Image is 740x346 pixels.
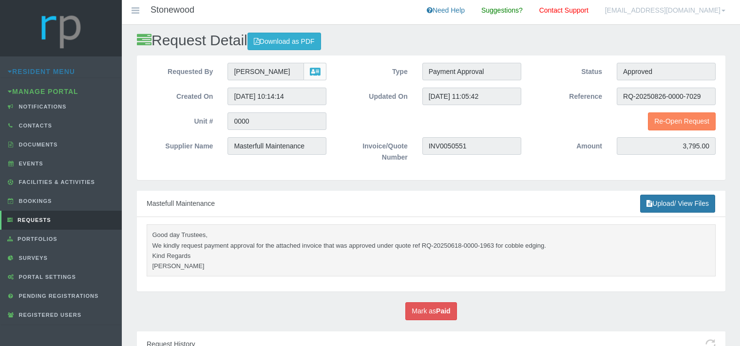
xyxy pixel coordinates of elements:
[151,5,194,15] h4: Stonewood
[15,217,51,223] span: Requests
[648,112,716,130] a: Re-Open Request
[17,142,58,147] span: Documents
[15,236,57,242] span: Portfolios
[334,63,415,77] label: Type
[17,179,95,185] span: Facilities & Activities
[17,255,48,261] span: Surveys
[139,88,220,102] label: Created On
[436,307,451,315] b: Paid
[139,112,220,127] label: Unit #
[529,88,609,102] label: Reference
[17,104,67,109] span: Notifications
[17,293,99,299] span: Pending Registrations
[139,63,220,77] label: Requested By
[17,274,76,280] span: Portal Settings
[529,63,609,77] label: Status
[334,137,415,163] label: Invoice/Quote Number
[17,198,52,204] span: Bookings
[640,195,715,213] a: Upload/ View Files
[405,302,456,320] a: Mark asPaid
[17,161,43,166] span: Events
[334,88,415,102] label: Updated On
[137,32,725,50] h2: Request Detail
[8,88,78,95] a: Manage Portal
[139,137,220,152] label: Supplier Name
[17,123,52,128] span: Contacts
[17,312,81,318] span: Registered Users
[147,224,716,277] pre: Good day Trustees, We kindly request payment approval for the attached invoice that was approved ...
[8,68,75,75] a: Resident Menu
[247,33,321,51] a: Download as PDF
[137,191,725,217] div: Mastefull Maintenance
[529,137,609,152] label: Amount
